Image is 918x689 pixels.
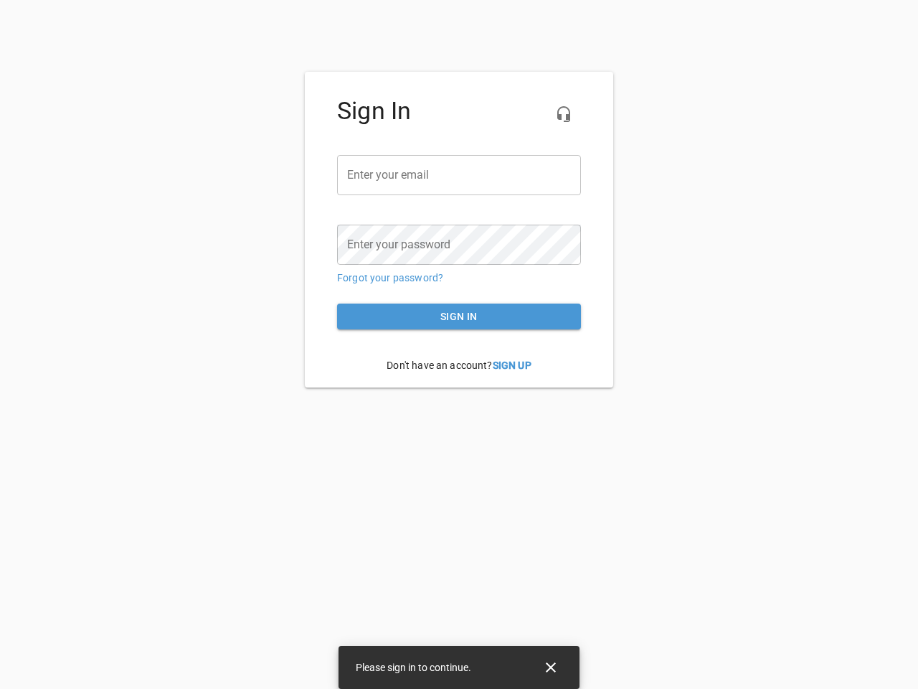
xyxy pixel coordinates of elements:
button: Live Chat [546,97,581,131]
a: Forgot your password? [337,272,443,283]
button: Close [534,650,568,685]
span: Sign in [349,308,569,326]
a: Sign Up [493,360,531,371]
button: Sign in [337,304,581,330]
span: Please sign in to continue. [356,662,471,673]
p: Don't have an account? [337,347,581,384]
h4: Sign In [337,97,581,126]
